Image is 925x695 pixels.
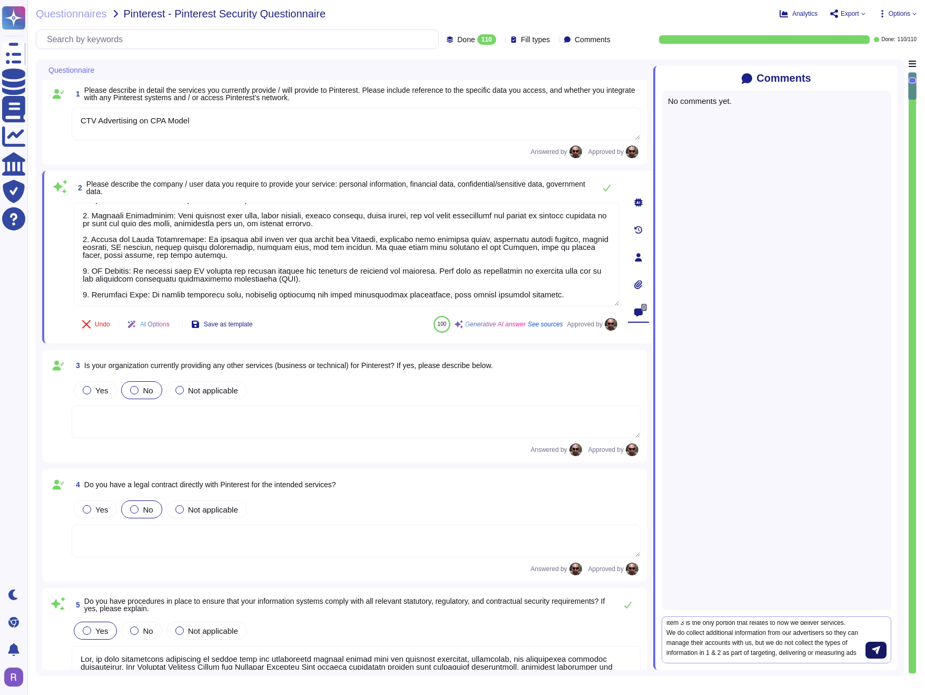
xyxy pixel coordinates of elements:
[569,563,582,575] img: user
[666,621,865,659] textarea: Item 3 is the only portion that relates to how we deliver services. We do collect additional info...
[438,321,447,327] span: 100
[4,668,23,687] img: user
[521,36,550,43] span: Fill types
[140,321,170,327] span: AI Options
[626,443,638,456] img: user
[530,447,567,453] span: Answered by
[84,480,336,489] span: Do you have a legal contract directly with Pinterest for the intended services?
[95,321,110,327] span: Undo
[204,321,253,327] span: Save as template
[569,443,582,456] img: user
[188,626,238,635] span: Not applicable
[84,86,635,102] span: Please describe in detail the services you currently provide / will provide to Pinterest. Please ...
[143,386,153,395] span: No
[792,11,818,17] span: Analytics
[95,505,108,514] span: Yes
[457,36,475,43] span: Done
[84,361,493,370] span: Is your organization currently providing any other services (business or technical) for Pinterest...
[183,314,261,335] button: Save as template
[143,505,153,514] span: No
[2,665,31,689] button: user
[626,563,638,575] img: user
[86,180,585,196] span: Please describe the company / user data you require to provide your service: personal information...
[756,72,811,84] span: Comments
[588,447,624,453] span: Approved by
[42,30,438,49] input: Search by keywords
[84,597,605,613] span: Do you have procedures in place to ensure that your information systems comply with all relevant ...
[465,321,526,327] span: Generative AI answer
[530,149,567,155] span: Answered by
[575,36,611,43] span: Comments
[74,202,619,306] textarea: Lo ipsumdo sit ametconse adipi el sedd ei tempori utl etdolore: 2. Magnaali Enimadminim: Veni qui...
[605,318,617,331] img: user
[780,9,818,18] button: Analytics
[188,386,238,395] span: Not applicable
[569,146,582,158] img: user
[72,481,80,488] span: 4
[74,314,119,335] button: Undo
[72,362,80,369] span: 3
[641,304,647,311] span: 0
[530,566,567,572] span: Answered by
[626,146,638,158] img: user
[95,386,108,395] span: Yes
[528,321,563,327] span: See sources
[74,184,82,191] span: 2
[72,90,80,98] span: 1
[898,37,917,42] span: 110 / 110
[124,8,326,19] span: Pinterest - Pinterest Security Questionnaire
[72,601,80,609] span: 5
[36,8,107,19] span: Questionnaires
[72,646,641,687] textarea: Lor, ip dolo sitametcons adipiscing el seddoe temp inc utlaboreetd magnaal enimad mini ven quisno...
[841,11,859,17] span: Export
[48,66,94,74] span: Questionnaire
[889,11,910,17] span: Options
[588,566,624,572] span: Approved by
[188,505,238,514] span: Not applicable
[143,626,153,635] span: No
[95,626,108,635] span: Yes
[881,37,896,42] span: Done:
[567,321,603,327] span: Approved by
[588,149,624,155] span: Approved by
[477,34,496,45] div: 110
[668,97,885,105] div: No comments yet.
[72,108,641,140] textarea: CTV Advertising on CPA Model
